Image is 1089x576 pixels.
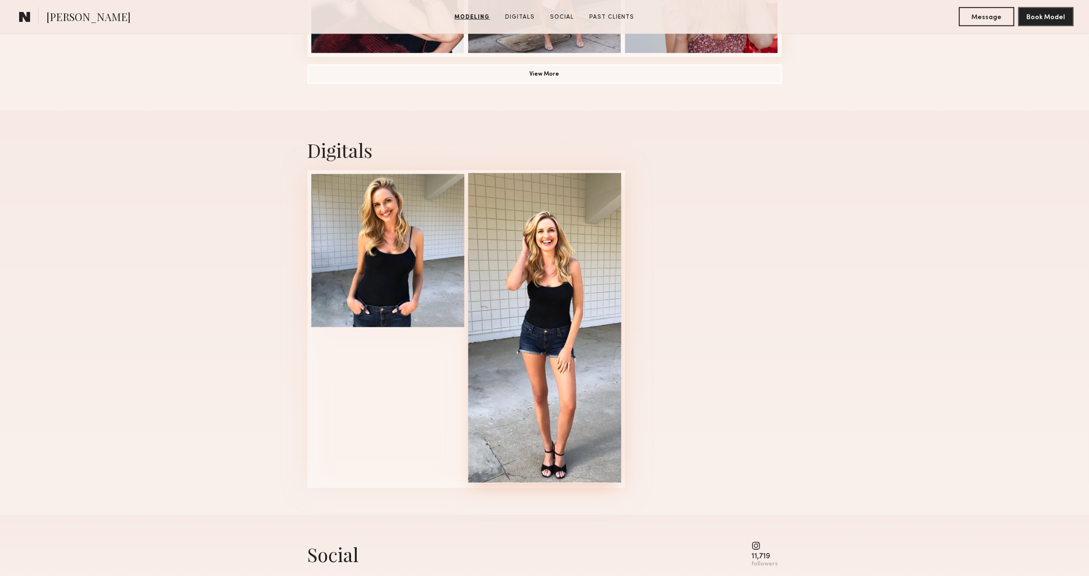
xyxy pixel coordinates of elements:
[308,542,359,567] div: Social
[1018,12,1074,21] a: Book Model
[959,7,1014,26] button: Message
[752,561,778,568] div: followers
[451,13,494,22] a: Modeling
[308,65,782,84] button: View More
[46,10,131,26] span: [PERSON_NAME]
[752,553,778,560] div: 11,719
[547,13,578,22] a: Social
[1018,7,1074,26] button: Book Model
[502,13,539,22] a: Digitals
[308,137,782,163] div: Digitals
[586,13,638,22] a: Past Clients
